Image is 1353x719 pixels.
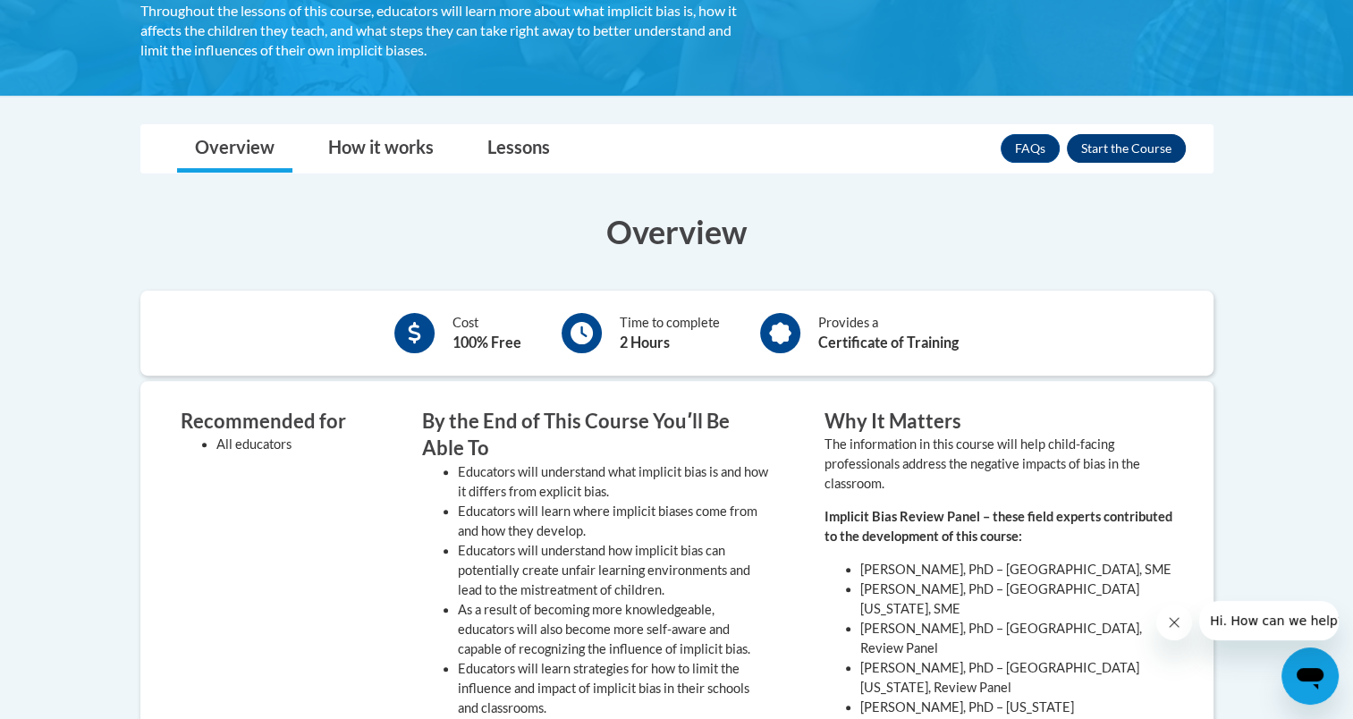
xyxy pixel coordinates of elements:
li: Educators will understand what implicit bias is and how it differs from explicit bias. [458,462,771,502]
iframe: Message from company [1199,601,1339,640]
iframe: Close message [1156,605,1192,640]
li: [PERSON_NAME], PhD – [GEOGRAPHIC_DATA][US_STATE], SME [860,579,1173,619]
h3: By the End of This Course Youʹll Be Able To [422,408,771,463]
a: How it works [310,125,452,173]
h3: Overview [140,209,1213,254]
li: As a result of becoming more knowledgeable, educators will also become more self-aware and capabl... [458,600,771,659]
span: Hi. How can we help? [11,13,145,27]
b: Certificate of Training [818,334,959,351]
p: The information in this course will help child-facing professionals address the negative impacts ... [824,435,1173,494]
div: Cost [452,313,521,353]
div: Time to complete [620,313,720,353]
button: Enroll [1067,134,1186,163]
b: 2 Hours [620,334,670,351]
div: Provides a [818,313,959,353]
iframe: Button to launch messaging window [1281,647,1339,705]
li: [PERSON_NAME], PhD – [GEOGRAPHIC_DATA], Review Panel [860,619,1173,658]
strong: Implicit Bias Review Panel – these field experts contributed to the development of this course: [824,509,1172,544]
li: Educators will learn where implicit biases come from and how they develop. [458,502,771,541]
b: 100% Free [452,334,521,351]
li: All educators [216,435,368,454]
h3: Why It Matters [824,408,1173,436]
li: Educators will understand how implicit bias can potentially create unfair learning environments a... [458,541,771,600]
a: Lessons [469,125,568,173]
li: [PERSON_NAME], PhD – [GEOGRAPHIC_DATA], SME [860,560,1173,579]
a: FAQs [1001,134,1060,163]
a: Overview [177,125,292,173]
li: [PERSON_NAME], PhD – [GEOGRAPHIC_DATA][US_STATE], Review Panel [860,658,1173,698]
li: Educators will learn strategies for how to limit the influence and impact of implicit bias in the... [458,659,771,718]
h3: Recommended for [181,408,368,436]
